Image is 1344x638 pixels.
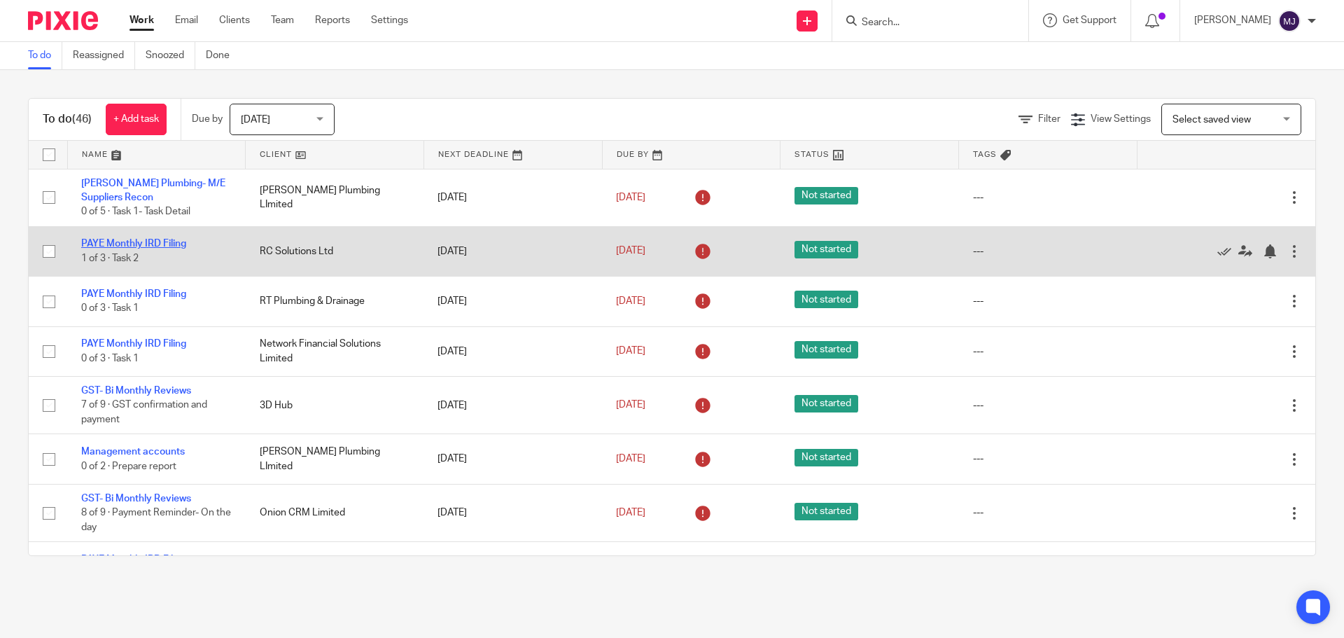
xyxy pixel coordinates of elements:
[246,376,424,434] td: 3D Hub
[271,13,294,27] a: Team
[616,347,645,356] span: [DATE]
[146,42,195,69] a: Snoozed
[794,187,858,204] span: Not started
[1091,114,1151,124] span: View Settings
[616,454,645,464] span: [DATE]
[1194,13,1271,27] p: [PERSON_NAME]
[246,277,424,326] td: RT Plumbing & Drainage
[1217,244,1238,258] a: Mark as done
[423,434,602,484] td: [DATE]
[973,398,1123,412] div: ---
[973,294,1123,308] div: ---
[973,244,1123,258] div: ---
[81,179,225,202] a: [PERSON_NAME] Plumbing- M/E Suppliers Recon
[423,226,602,276] td: [DATE]
[81,401,207,425] span: 7 of 9 · GST confirmation and payment
[81,339,186,349] a: PAYE Monthly IRD Filing
[175,13,198,27] a: Email
[973,506,1123,520] div: ---
[423,277,602,326] td: [DATE]
[973,151,997,158] span: Tags
[72,113,92,125] span: (46)
[616,296,645,306] span: [DATE]
[246,542,424,592] td: 3D Hub
[81,289,186,299] a: PAYE Monthly IRD Filing
[81,354,139,363] span: 0 of 3 · Task 1
[315,13,350,27] a: Reports
[81,239,186,249] a: PAYE Monthly IRD Filing
[423,326,602,376] td: [DATE]
[28,42,62,69] a: To do
[192,112,223,126] p: Due by
[973,452,1123,466] div: ---
[73,42,135,69] a: Reassigned
[246,484,424,541] td: Onion CRM Limited
[423,169,602,226] td: [DATE]
[81,303,139,313] span: 0 of 3 · Task 1
[616,193,645,202] span: [DATE]
[1063,15,1116,25] span: Get Support
[106,104,167,135] a: + Add task
[794,291,858,308] span: Not started
[81,386,191,396] a: GST- Bi Monthly Reviews
[973,190,1123,204] div: ---
[246,226,424,276] td: RC Solutions Ltd
[129,13,154,27] a: Work
[1278,10,1301,32] img: svg%3E
[81,462,176,471] span: 0 of 2 · Prepare report
[973,345,1123,359] div: ---
[423,542,602,592] td: [DATE]
[616,401,645,410] span: [DATE]
[616,508,645,518] span: [DATE]
[1038,114,1060,124] span: Filter
[794,449,858,466] span: Not started
[43,112,92,127] h1: To do
[206,42,240,69] a: Done
[81,207,190,216] span: 0 of 5 · Task 1- Task Detail
[860,17,986,29] input: Search
[241,115,270,125] span: [DATE]
[794,341,858,359] span: Not started
[246,326,424,376] td: Network Financial Solutions Limited
[371,13,408,27] a: Settings
[219,13,250,27] a: Clients
[616,247,645,256] span: [DATE]
[81,555,186,564] a: PAYE Monthly IRD Filing
[1172,115,1251,125] span: Select saved view
[81,494,191,504] a: GST- Bi Monthly Reviews
[423,376,602,434] td: [DATE]
[423,484,602,541] td: [DATE]
[28,11,98,30] img: Pixie
[81,254,139,263] span: 1 of 3 · Task 2
[246,434,424,484] td: [PERSON_NAME] Plumbing LImited
[794,503,858,520] span: Not started
[794,241,858,258] span: Not started
[246,169,424,226] td: [PERSON_NAME] Plumbing LImited
[794,395,858,412] span: Not started
[81,508,231,532] span: 8 of 9 · Payment Reminder- On the day
[81,447,185,457] a: Management accounts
